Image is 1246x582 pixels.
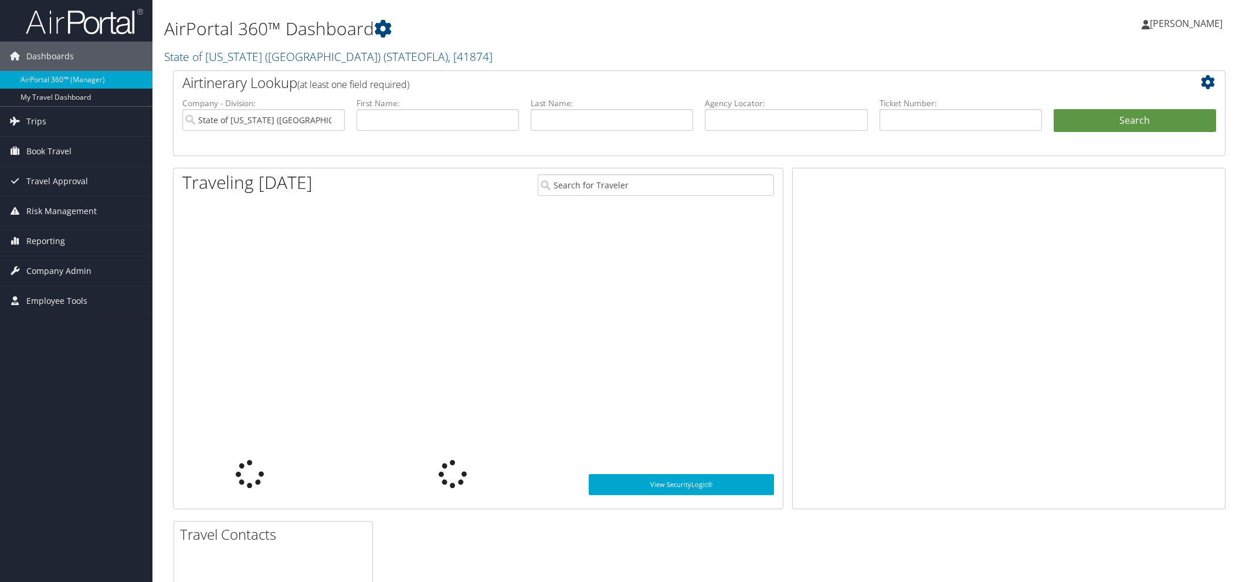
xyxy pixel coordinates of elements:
[182,97,345,109] label: Company - Division:
[880,97,1042,109] label: Ticket Number:
[589,474,774,495] a: View SecurityLogic®
[1142,6,1234,41] a: [PERSON_NAME]
[448,49,493,65] span: , [ 41874 ]
[26,286,87,316] span: Employee Tools
[1150,17,1223,30] span: [PERSON_NAME]
[531,97,693,109] label: Last Name:
[164,16,878,41] h1: AirPortal 360™ Dashboard
[182,170,313,195] h1: Traveling [DATE]
[383,49,448,65] span: ( STATEOFLA )
[26,197,97,226] span: Risk Management
[357,97,519,109] label: First Name:
[1054,109,1216,133] button: Search
[26,167,88,196] span: Travel Approval
[164,49,493,65] a: State of [US_STATE] ([GEOGRAPHIC_DATA])
[182,73,1129,93] h2: Airtinerary Lookup
[705,97,867,109] label: Agency Locator:
[26,107,46,136] span: Trips
[538,174,774,196] input: Search for Traveler
[26,42,74,71] span: Dashboards
[26,8,143,35] img: airportal-logo.png
[180,525,372,544] h2: Travel Contacts
[26,226,65,256] span: Reporting
[26,256,91,286] span: Company Admin
[26,137,72,166] span: Book Travel
[297,78,409,91] span: (at least one field required)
